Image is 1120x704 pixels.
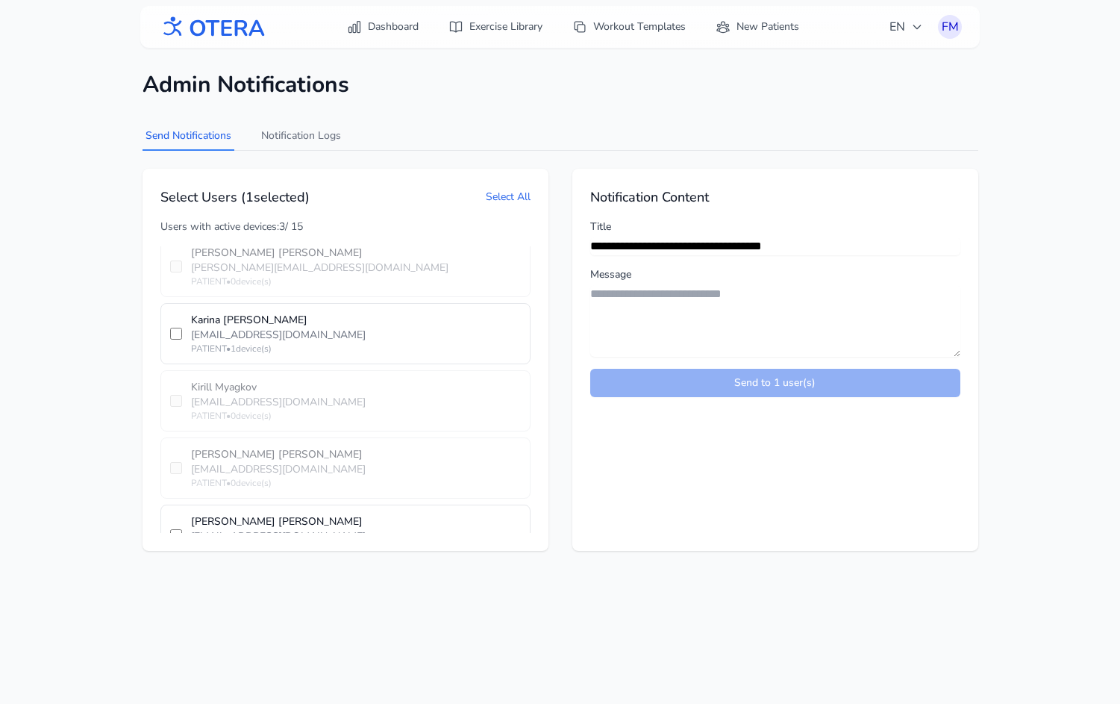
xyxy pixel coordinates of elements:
[439,13,551,40] a: Exercise Library
[170,328,182,340] input: Karina [PERSON_NAME][EMAIL_ADDRESS][DOMAIN_NAME]PATIENT•1device(s)
[191,462,521,477] div: [EMAIL_ADDRESS][DOMAIN_NAME]
[191,261,521,275] div: [PERSON_NAME][EMAIL_ADDRESS][DOMAIN_NAME]
[170,529,182,541] input: [PERSON_NAME] [PERSON_NAME][EMAIL_ADDRESS][DOMAIN_NAME]PATIENT•1device(s)
[563,13,695,40] a: Workout Templates
[170,261,182,272] input: [PERSON_NAME] [PERSON_NAME][PERSON_NAME][EMAIL_ADDRESS][DOMAIN_NAME]PATIENT•0device(s)
[191,447,521,462] div: [PERSON_NAME] [PERSON_NAME]
[191,395,521,410] div: [EMAIL_ADDRESS][DOMAIN_NAME]
[170,462,182,474] input: [PERSON_NAME] [PERSON_NAME][EMAIL_ADDRESS][DOMAIN_NAME]PATIENT•0device(s)
[160,219,531,234] div: Users with active devices: 3 / 15
[590,267,960,282] label: Message
[191,380,521,395] div: Kirill Myagkov
[889,18,923,36] span: EN
[486,190,531,205] button: Select All
[590,219,960,234] label: Title
[880,12,932,42] button: EN
[590,369,960,397] button: Send to 1 user(s)
[938,15,962,39] button: FM
[191,529,521,544] div: [EMAIL_ADDRESS][DOMAIN_NAME]
[191,343,521,355] div: PATIENT • 1 device(s)
[707,13,808,40] a: New Patients
[338,13,428,40] a: Dashboard
[258,122,344,151] button: Notification Logs
[143,72,978,99] h1: Admin Notifications
[191,275,521,287] div: PATIENT • 0 device(s)
[158,10,266,44] img: OTERA logo
[143,122,234,151] button: Send Notifications
[160,187,310,208] h2: Select Users ( 1 selected)
[191,328,521,343] div: [EMAIL_ADDRESS][DOMAIN_NAME]
[191,246,521,261] div: [PERSON_NAME] [PERSON_NAME]
[170,395,182,407] input: Kirill Myagkov[EMAIL_ADDRESS][DOMAIN_NAME]PATIENT•0device(s)
[191,313,521,328] div: Karina [PERSON_NAME]
[191,477,521,489] div: PATIENT • 0 device(s)
[191,514,521,529] div: [PERSON_NAME] [PERSON_NAME]
[191,410,521,422] div: PATIENT • 0 device(s)
[590,187,960,208] h2: Notification Content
